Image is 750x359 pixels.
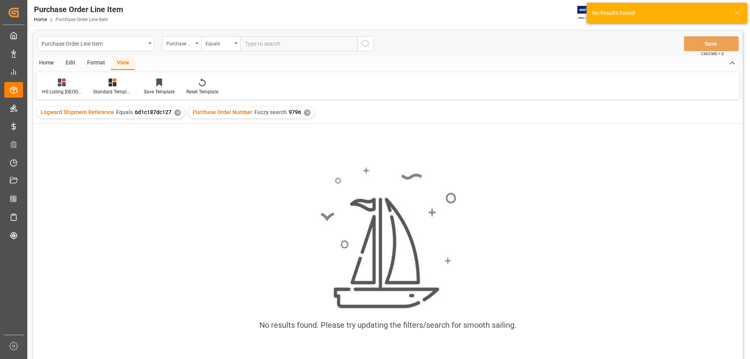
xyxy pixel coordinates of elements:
div: View [111,57,135,70]
span: Fuzzy search [254,109,287,115]
div: Purchase Order Line Item [41,38,146,48]
span: Equals [116,109,133,115]
a: Home [34,17,47,22]
div: Standard Templates [93,88,132,95]
div: Purchase Order Line Item [34,4,123,15]
button: search button [357,36,374,51]
span: Ctrl/CMD + S [701,51,724,57]
div: Edit [60,57,81,70]
div: HS Listing [GEOGRAPHIC_DATA] [42,88,81,95]
img: Exertis%20JAM%20-%20Email%20Logo.jpg_1722504956.jpg [577,6,604,20]
input: Type to search [240,36,357,51]
div: Home [33,57,60,70]
button: open menu [162,36,201,51]
span: Logward Shipment Reference [41,109,114,115]
div: ✕ [304,109,311,116]
div: Reset Template [186,88,218,95]
button: open menu [37,36,154,51]
div: ✕ [174,109,181,116]
div: Purchase Order Number [166,38,193,47]
button: Save [684,36,739,51]
span: Purchase Order Number [193,109,252,115]
div: Save Template [144,88,175,95]
div: No results found. Please try updating the filters/search for smooth sailing. [259,319,516,331]
span: 6d1c187dc127 [135,109,171,115]
span: 9796 [289,109,301,115]
div: Format [81,57,111,70]
button: open menu [201,36,240,51]
img: smooth_sailing.jpeg [320,166,456,310]
div: Equals [205,38,232,47]
div: No Results found! [592,9,727,17]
